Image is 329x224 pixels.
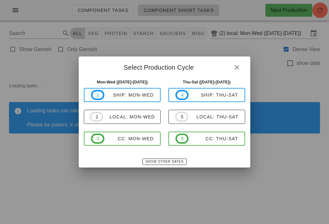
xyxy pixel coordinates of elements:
[189,92,238,98] div: ship: Thu-Sat
[97,80,148,84] strong: Mon-Wed ([DATE]-[DATE])
[95,113,98,120] span: 2
[96,91,99,99] span: 1
[188,114,238,119] div: local: Thu-Sat
[84,110,161,124] button: 2local: Mon-Wed
[104,92,154,98] div: ship: Mon-Wed
[96,135,99,142] span: 3
[84,132,161,146] button: 3CC: Mon-Wed
[79,56,250,76] div: Select Production Cycle
[84,88,161,102] button: 1ship: Mon-Wed
[168,132,245,146] button: 6CC: Thu-Sat
[104,136,154,141] div: CC: Mon-Wed
[145,160,183,163] span: Show Other Dates
[181,135,183,142] span: 6
[189,136,238,141] div: CC: Thu-Sat
[181,113,183,120] span: 5
[181,91,183,99] span: 4
[183,80,231,84] strong: Thu-Sat ([DATE]-[DATE])
[103,114,155,119] div: local: Mon-Wed
[142,159,186,165] button: Show Other Dates
[168,110,245,124] button: 5local: Thu-Sat
[168,88,245,102] button: 4ship: Thu-Sat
